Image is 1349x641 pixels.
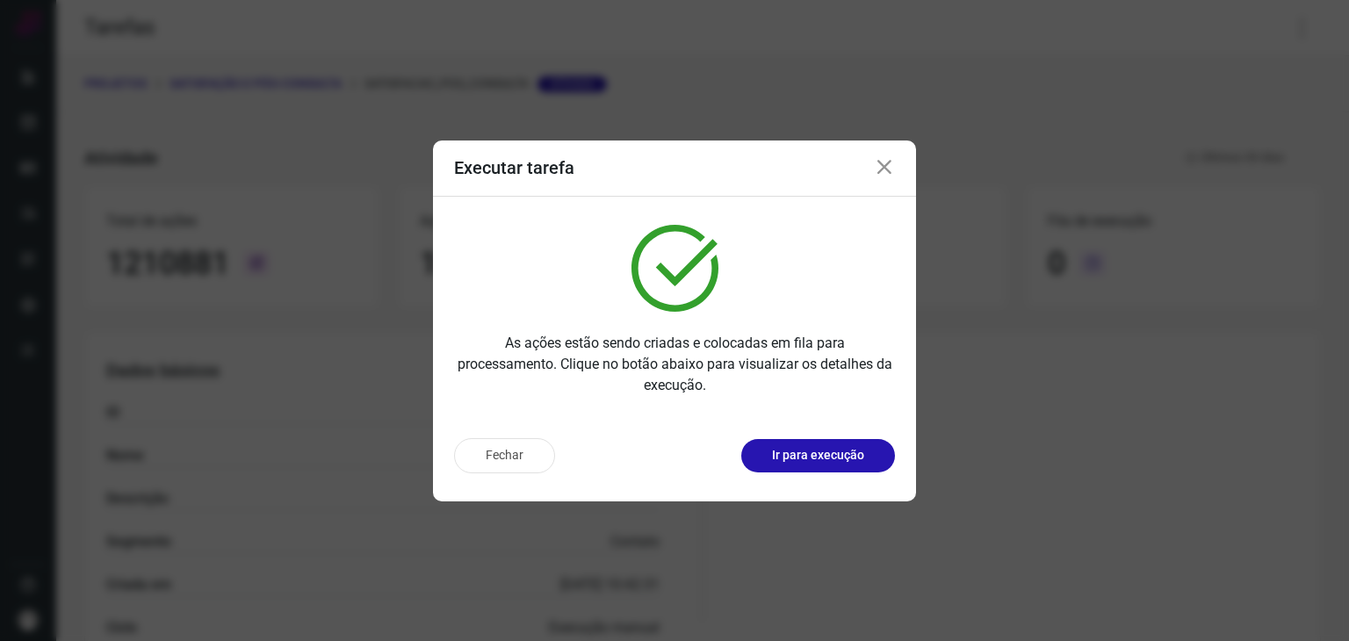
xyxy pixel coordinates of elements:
[741,439,895,472] button: Ir para execução
[454,157,574,178] h3: Executar tarefa
[772,446,864,465] p: Ir para execução
[454,438,555,473] button: Fechar
[631,225,718,312] img: verified.svg
[454,333,895,396] p: As ações estão sendo criadas e colocadas em fila para processamento. Clique no botão abaixo para ...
